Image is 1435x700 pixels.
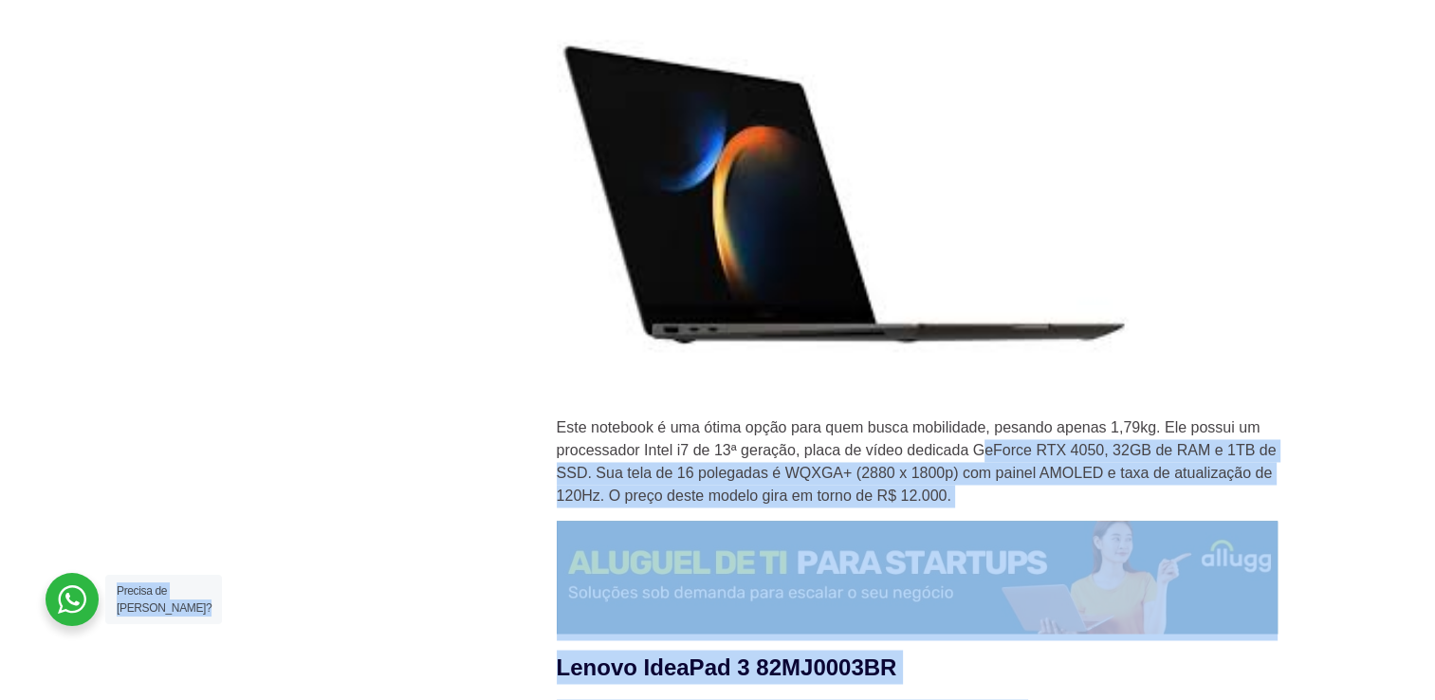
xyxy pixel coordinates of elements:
[1095,458,1435,700] iframe: Chat Widget
[557,654,897,679] strong: Lenovo IdeaPad 3 82MJ0003BR
[557,521,1278,634] img: Aluguel de Notebook
[557,416,1278,507] p: Este notebook é uma ótima opção para quem busca mobilidade, pesando apenas 1,79kg. Ele possui um ...
[117,584,212,615] span: Precisa de [PERSON_NAME]?
[1095,458,1435,700] div: Widget de chat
